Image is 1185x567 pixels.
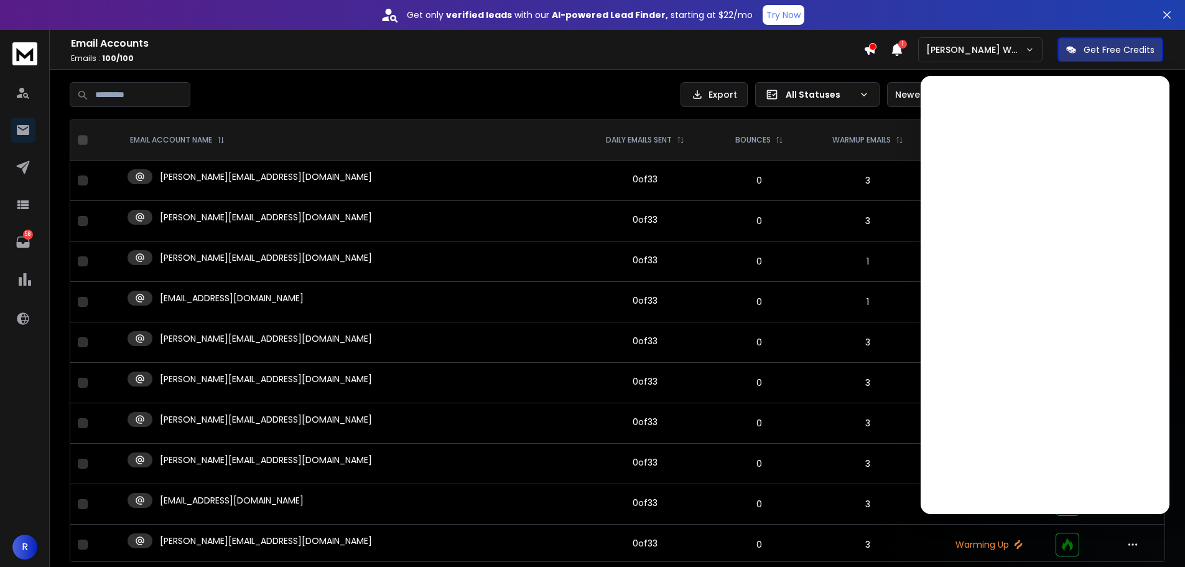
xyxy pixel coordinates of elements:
div: 0 of 33 [633,456,658,469]
p: [PERSON_NAME][EMAIL_ADDRESS][DOMAIN_NAME] [160,535,372,547]
td: 3 [806,363,931,403]
span: 1 [898,40,907,49]
p: 0 [720,255,798,268]
p: Emails : [71,54,863,63]
button: Try Now [763,5,804,25]
p: DAILY EMAILS SENT [606,135,672,145]
td: 3 [806,161,931,201]
p: [PERSON_NAME][EMAIL_ADDRESS][DOMAIN_NAME] [160,332,372,345]
div: 0 of 33 [633,537,658,550]
p: 0 [720,377,798,389]
div: 0 of 33 [633,213,658,226]
td: 3 [806,525,931,565]
td: 3 [806,444,931,484]
div: 0 of 33 [633,294,658,307]
p: [PERSON_NAME][EMAIL_ADDRESS][DOMAIN_NAME] [160,171,372,183]
strong: verified leads [446,9,512,21]
p: [EMAIL_ADDRESS][DOMAIN_NAME] [160,494,304,507]
p: Warming Up [937,538,1041,551]
td: 3 [806,484,931,525]
p: 58 [23,230,33,240]
button: Newest [887,82,968,107]
p: [PERSON_NAME][EMAIL_ADDRESS][DOMAIN_NAME] [160,454,372,466]
p: [PERSON_NAME][EMAIL_ADDRESS][DOMAIN_NAME] [160,373,372,385]
td: 3 [806,201,931,241]
div: 0 of 33 [633,254,658,266]
a: 58 [11,230,35,255]
div: 0 of 33 [633,497,658,509]
p: 0 [720,336,798,349]
td: 3 [806,322,931,363]
td: 3 [806,403,931,444]
div: 0 of 33 [633,416,658,428]
p: 0 [720,538,798,551]
p: 0 [720,174,798,187]
div: EMAIL ACCOUNT NAME [130,135,225,145]
p: [PERSON_NAME][EMAIL_ADDRESS][DOMAIN_NAME] [160,251,372,264]
td: 1 [806,241,931,282]
p: All Statuses [786,88,854,101]
button: Export [681,82,748,107]
td: 1 [806,282,931,322]
p: [PERSON_NAME][EMAIL_ADDRESS][DOMAIN_NAME] [160,413,372,426]
h1: Email Accounts [71,36,863,51]
p: [PERSON_NAME] Workspace [926,44,1025,56]
div: 0 of 33 [633,173,658,185]
iframe: Intercom live chat [1140,524,1169,554]
p: 0 [720,417,798,429]
div: 0 of 33 [633,335,658,347]
p: Try Now [766,9,801,21]
p: Get Free Credits [1084,44,1155,56]
p: [EMAIL_ADDRESS][DOMAIN_NAME] [160,292,304,304]
button: R [12,535,37,560]
strong: AI-powered Lead Finder, [552,9,668,21]
p: WARMUP EMAILS [832,135,891,145]
p: BOUNCES [735,135,771,145]
p: 0 [720,457,798,470]
p: 0 [720,215,798,227]
iframe: Intercom live chat [921,76,1169,514]
img: logo [12,42,37,65]
p: [PERSON_NAME][EMAIL_ADDRESS][DOMAIN_NAME] [160,211,372,223]
p: 0 [720,296,798,308]
button: Get Free Credits [1057,37,1163,62]
p: 0 [720,498,798,510]
p: Get only with our starting at $22/mo [407,9,753,21]
div: 0 of 33 [633,375,658,388]
span: 100 / 100 [102,53,134,63]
